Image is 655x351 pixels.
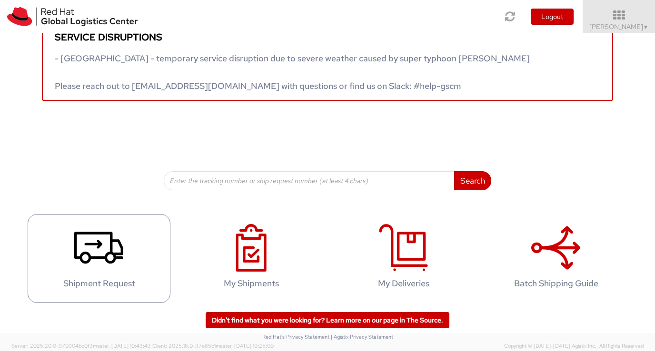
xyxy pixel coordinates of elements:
[262,333,329,340] a: Red Hat's Privacy Statement
[454,171,491,190] button: Search
[206,312,449,328] a: Didn't find what you were looking for? Learn more on our page in The Source.
[152,342,274,349] span: Client: 2025.18.0-37e85b1
[190,279,313,288] h4: My Shipments
[42,24,613,101] a: Service disruptions - [GEOGRAPHIC_DATA] - temporary service disruption due to severe weather caus...
[495,279,617,288] h4: Batch Shipping Guide
[485,214,627,303] a: Batch Shipping Guide
[7,7,138,26] img: rh-logistics-00dfa346123c4ec078e1.svg
[93,342,151,349] span: master, [DATE] 10:43:43
[504,342,644,350] span: Copyright © [DATE]-[DATE] Agistix Inc., All Rights Reserved
[55,53,530,91] span: - [GEOGRAPHIC_DATA] - temporary service disruption due to severe weather caused by super typhoon ...
[643,23,649,31] span: ▼
[11,342,151,349] span: Server: 2025.20.0-970904bc0f3
[28,214,170,303] a: Shipment Request
[342,279,465,288] h4: My Deliveries
[55,32,600,42] h5: Service disruptions
[164,171,455,190] input: Enter the tracking number or ship request number (at least 4 chars)
[531,9,574,25] button: Logout
[331,333,393,340] a: | Agistix Privacy Statement
[180,214,323,303] a: My Shipments
[332,214,475,303] a: My Deliveries
[216,342,274,349] span: master, [DATE] 10:25:00
[38,279,160,288] h4: Shipment Request
[589,22,649,31] span: [PERSON_NAME]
